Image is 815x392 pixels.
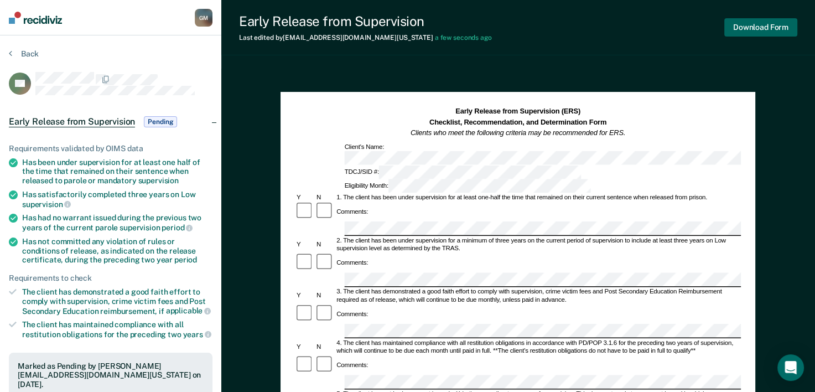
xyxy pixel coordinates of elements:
[174,255,197,264] span: period
[435,34,492,42] span: a few seconds ago
[9,274,212,283] div: Requirements to check
[335,310,370,318] div: Comments:
[343,179,592,193] div: Eligibility Month:
[315,194,335,202] div: N
[239,13,492,29] div: Early Release from Supervision
[335,208,370,215] div: Comments:
[335,339,741,355] div: 4. The client has maintained compliance with all restitution obligations in accordance with PD/PO...
[239,34,492,42] div: Last edited by [EMAIL_ADDRESS][DOMAIN_NAME][US_STATE]
[411,129,625,137] em: Clients who meet the following criteria may be recommended for ERS.
[166,306,211,315] span: applicable
[22,237,212,265] div: Has not committed any violation of rules or conditions of release, as indicated on the release ce...
[335,361,370,369] div: Comments:
[335,194,741,202] div: 1. The client has been under supervision for at least one-half the time that remained on their cu...
[138,176,179,185] span: supervision
[315,343,335,351] div: N
[9,12,62,24] img: Recidiviz
[777,354,804,381] div: Open Intercom Messenger
[183,330,211,339] span: years
[343,166,583,179] div: TDCJ/SID #:
[455,107,580,115] strong: Early Release from Supervision (ERS)
[22,320,212,339] div: The client has maintained compliance with all restitution obligations for the preceding two
[22,213,212,232] div: Has had no warrant issued during the previous two years of the current parole supervision
[22,200,71,209] span: supervision
[9,49,39,59] button: Back
[195,9,212,27] button: GM
[295,343,315,351] div: Y
[195,9,212,27] div: G M
[315,241,335,249] div: N
[9,144,212,153] div: Requirements validated by OIMS data
[22,158,212,185] div: Has been under supervision for at least one half of the time that remained on their sentence when...
[144,116,177,127] span: Pending
[295,292,315,300] div: Y
[295,194,315,202] div: Y
[335,288,741,305] div: 3. The client has demonstrated a good faith effort to comply with supervision, crime victim fees ...
[724,18,797,37] button: Download Form
[18,362,204,389] div: Marked as Pending by [PERSON_NAME][EMAIL_ADDRESS][DOMAIN_NAME][US_STATE] on [DATE].
[295,241,315,249] div: Y
[22,287,212,316] div: The client has demonstrated a good faith effort to comply with supervision, crime victim fees and...
[162,223,193,232] span: period
[9,116,135,127] span: Early Release from Supervision
[315,292,335,300] div: N
[335,237,741,253] div: 2. The client has been under supervision for a minimum of three years on the current period of su...
[429,118,606,126] strong: Checklist, Recommendation, and Determination Form
[335,259,370,267] div: Comments:
[22,190,212,209] div: Has satisfactorily completed three years on Low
